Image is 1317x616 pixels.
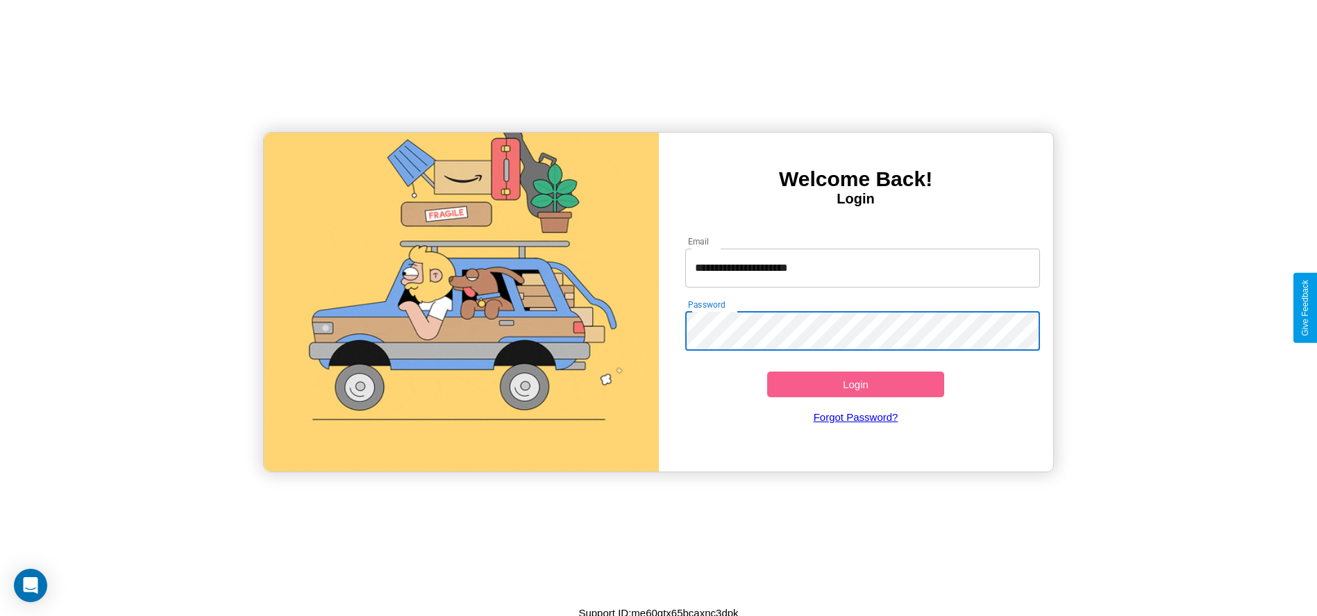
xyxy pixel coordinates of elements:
a: Forgot Password? [678,397,1033,437]
img: gif [264,133,658,472]
div: Open Intercom Messenger [14,569,47,602]
label: Password [688,299,725,310]
h3: Welcome Back! [659,167,1053,191]
h4: Login [659,191,1053,207]
button: Login [767,372,945,397]
label: Email [688,235,710,247]
div: Give Feedback [1300,280,1310,336]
